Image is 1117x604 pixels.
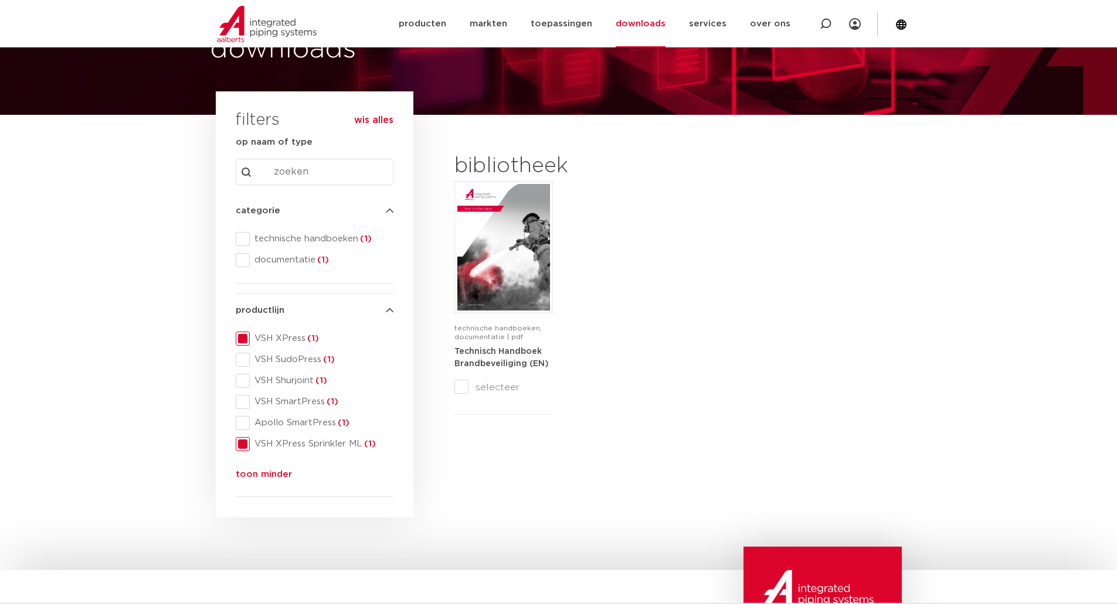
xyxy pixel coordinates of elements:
[236,416,393,430] div: Apollo SmartPress(1)
[454,380,553,394] label: selecteer
[250,438,393,450] span: VSH XPress Sprinkler ML
[362,439,376,448] span: (1)
[454,152,663,180] h2: bibliotheek
[250,375,393,387] span: VSH Shurjoint
[250,254,393,266] span: documentatie
[236,437,393,451] div: VSH XPress Sprinkler ML(1)
[314,376,327,385] span: (1)
[210,31,553,69] h1: downloads
[250,417,393,429] span: Apollo SmartPress
[305,334,319,343] span: (1)
[315,255,329,264] span: (1)
[325,397,338,406] span: (1)
[236,204,393,218] h4: categorie
[250,233,393,245] span: technische handboeken
[236,232,393,246] div: technische handboeken(1)
[358,234,372,243] span: (1)
[336,418,349,427] span: (1)
[236,303,393,318] h4: productlijn
[454,347,549,368] strong: Technisch Handboek Brandbeveiliging (EN)
[250,396,393,408] span: VSH SmartPress
[236,467,292,486] button: toon minder
[236,374,393,388] div: VSH Shurjoint(1)
[354,114,393,126] button: wis alles
[236,353,393,367] div: VSH SudoPress(1)
[454,325,542,340] span: technische handboeken, documentatie | pdf
[236,138,313,146] strong: op naam of type
[321,355,335,364] span: (1)
[457,184,550,310] img: FireProtection_A4TM_5007915_2025_2.0_EN-pdf.jpg
[236,395,393,409] div: VSH SmartPress(1)
[250,354,393,366] span: VSH SudoPress
[250,333,393,344] span: VSH XPress
[236,253,393,267] div: documentatie(1)
[454,347,549,368] a: Technisch Handboek Brandbeveiliging (EN)
[236,332,393,346] div: VSH XPress(1)
[236,107,280,135] h3: filters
